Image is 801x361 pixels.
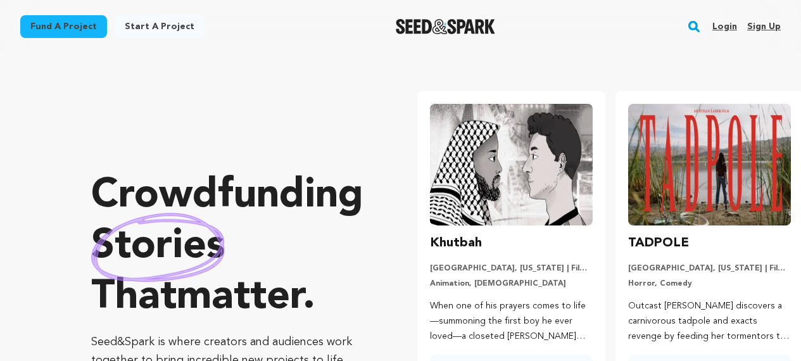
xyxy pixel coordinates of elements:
img: TADPOLE image [628,104,791,225]
p: Crowdfunding that . [91,171,367,323]
a: Seed&Spark Homepage [396,19,495,34]
p: Outcast [PERSON_NAME] discovers a carnivorous tadpole and exacts revenge by feeding her tormentor... [628,299,791,344]
img: hand sketched image [91,213,225,282]
span: matter [177,277,303,318]
img: Seed&Spark Logo Dark Mode [396,19,495,34]
a: Start a project [115,15,205,38]
p: Horror, Comedy [628,279,791,289]
a: Fund a project [20,15,107,38]
p: Animation, [DEMOGRAPHIC_DATA] [430,279,593,289]
p: When one of his prayers comes to life—summoning the first boy he ever loved—a closeted [PERSON_NA... [430,299,593,344]
p: [GEOGRAPHIC_DATA], [US_STATE] | Film Short [430,263,593,274]
h3: TADPOLE [628,233,689,253]
p: [GEOGRAPHIC_DATA], [US_STATE] | Film Short [628,263,791,274]
a: Sign up [747,16,781,37]
a: Login [712,16,737,37]
h3: Khutbah [430,233,482,253]
img: Khutbah image [430,104,593,225]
